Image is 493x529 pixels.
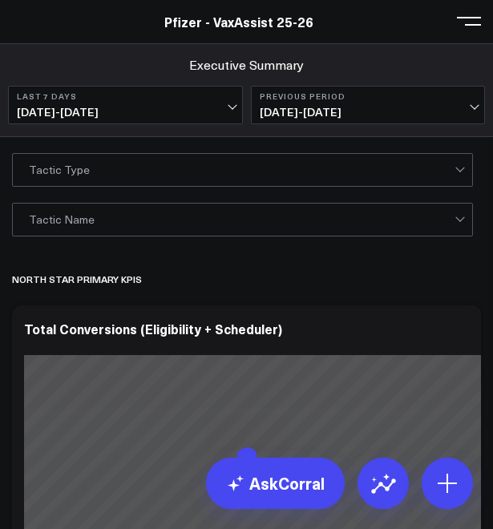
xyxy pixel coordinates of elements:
[8,86,243,124] button: Last 7 Days[DATE]-[DATE]
[17,106,234,119] span: [DATE] - [DATE]
[189,56,304,74] a: Executive Summary
[17,91,234,101] b: Last 7 Days
[260,91,477,101] b: Previous Period
[12,260,142,297] div: North Star Primary KPIs
[24,320,282,337] div: Total Conversions (Eligibility + Scheduler)
[164,13,313,30] a: Pfizer - VaxAssist 25-26
[260,106,477,119] span: [DATE] - [DATE]
[251,86,486,124] button: Previous Period[DATE]-[DATE]
[206,458,345,509] a: AskCorral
